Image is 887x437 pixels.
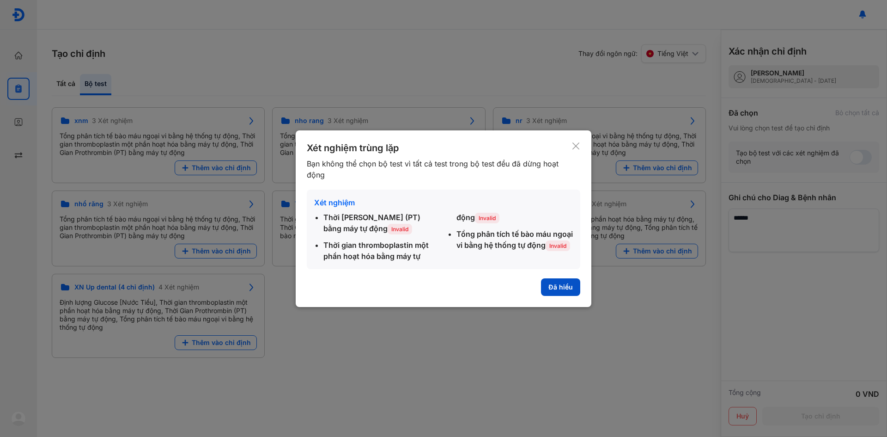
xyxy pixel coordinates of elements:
span: Invalid [546,240,570,251]
div: Xét nghiệm trùng lặp [307,142,571,154]
div: Thời [PERSON_NAME] (PT) bằng máy tự động [323,212,440,234]
div: Tổng phân tích tế bào máu ngoại vi bằng hệ thống tự động [456,228,573,251]
span: Invalid [388,224,412,234]
button: Đã hiểu [541,278,580,296]
div: Bạn không thể chọn bộ test vì tất cả test trong bộ test đều đã dừng hoạt động [307,158,571,180]
span: Invalid [475,213,499,223]
div: Xét nghiệm [314,197,573,208]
